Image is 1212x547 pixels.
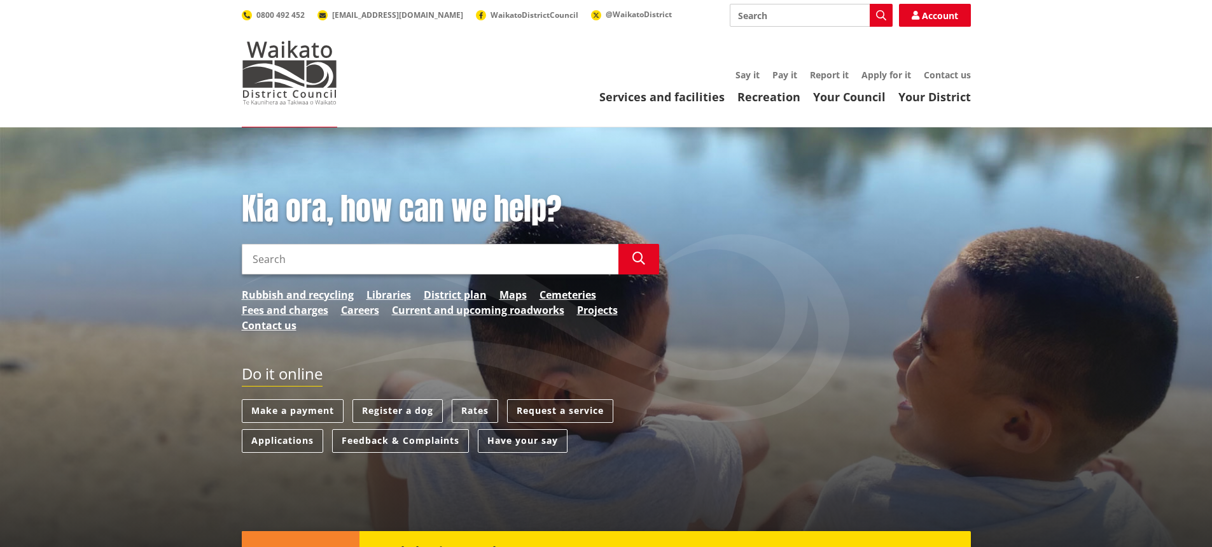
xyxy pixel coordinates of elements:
[499,287,527,302] a: Maps
[242,302,328,318] a: Fees and charges
[898,89,971,104] a: Your District
[341,302,379,318] a: Careers
[392,302,564,318] a: Current and upcoming roadworks
[424,287,487,302] a: District plan
[577,302,618,318] a: Projects
[491,10,578,20] span: WaikatoDistrictCouncil
[366,287,411,302] a: Libraries
[332,10,463,20] span: [EMAIL_ADDRESS][DOMAIN_NAME]
[332,429,469,453] a: Feedback & Complaints
[924,69,971,81] a: Contact us
[242,41,337,104] img: Waikato District Council - Te Kaunihera aa Takiwaa o Waikato
[507,399,613,423] a: Request a service
[242,365,323,387] h2: Do it online
[242,244,618,274] input: Search input
[242,287,354,302] a: Rubbish and recycling
[735,69,760,81] a: Say it
[242,318,296,333] a: Contact us
[899,4,971,27] a: Account
[591,9,672,20] a: @WaikatoDistrict
[242,399,344,423] a: Make a payment
[599,89,725,104] a: Services and facilities
[242,429,323,453] a: Applications
[730,4,893,27] input: Search input
[242,191,659,228] h1: Kia ora, how can we help?
[352,399,443,423] a: Register a dog
[813,89,886,104] a: Your Council
[737,89,800,104] a: Recreation
[861,69,911,81] a: Apply for it
[540,287,596,302] a: Cemeteries
[242,10,305,20] a: 0800 492 452
[772,69,797,81] a: Pay it
[452,399,498,423] a: Rates
[317,10,463,20] a: [EMAIL_ADDRESS][DOMAIN_NAME]
[256,10,305,20] span: 0800 492 452
[606,9,672,20] span: @WaikatoDistrict
[478,429,568,453] a: Have your say
[476,10,578,20] a: WaikatoDistrictCouncil
[810,69,849,81] a: Report it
